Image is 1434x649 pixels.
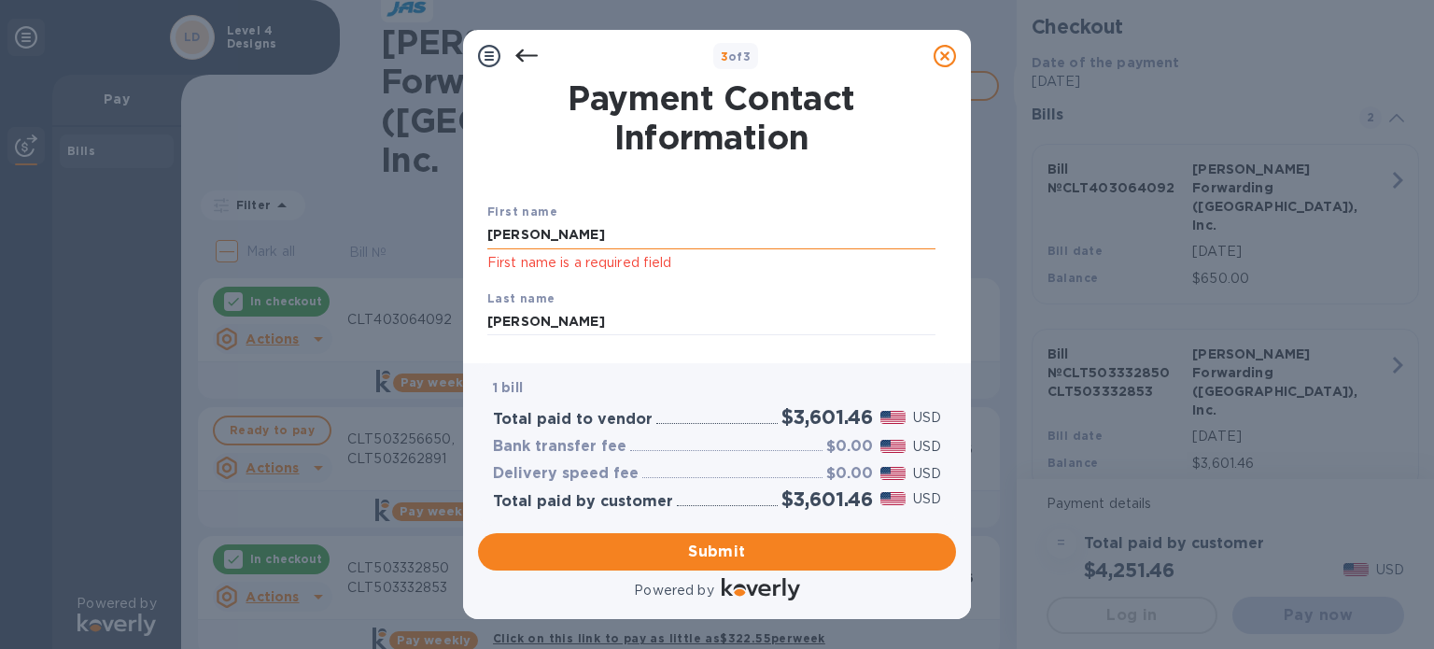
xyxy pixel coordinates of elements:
img: USD [880,467,906,480]
img: USD [880,492,906,505]
h3: $0.00 [826,438,873,456]
p: USD [913,489,941,509]
b: 1 bill [493,380,523,395]
img: Logo [722,578,800,600]
h1: Payment Contact Information [487,78,935,157]
img: USD [880,440,906,453]
input: Enter your first name [487,221,935,249]
p: First name is a required field [487,252,935,274]
span: Submit [493,541,941,563]
h3: Bank transfer fee [493,438,626,456]
h3: Total paid by customer [493,493,673,511]
p: USD [913,408,941,428]
h3: Delivery speed fee [493,465,639,483]
p: USD [913,437,941,457]
input: Enter your last name [487,308,935,336]
h2: $3,601.46 [781,487,873,511]
h2: $3,601.46 [781,405,873,429]
button: Submit [478,533,956,571]
p: Powered by [634,581,713,600]
p: USD [913,464,941,484]
b: First name [487,205,557,219]
h3: $0.00 [826,465,873,483]
b: of 3 [721,49,752,63]
span: 3 [721,49,728,63]
h3: Total paid to vendor [493,411,653,429]
b: Last name [487,291,555,305]
img: USD [880,411,906,424]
